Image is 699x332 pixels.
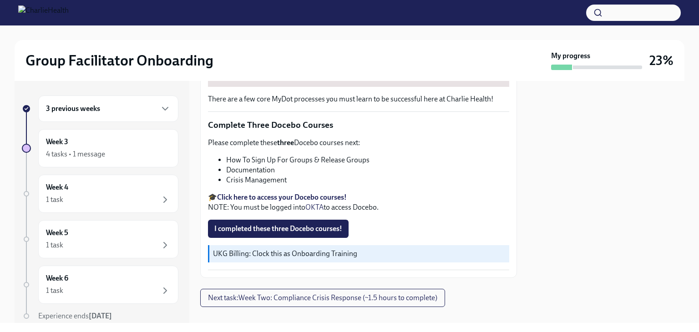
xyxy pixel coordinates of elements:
[38,96,178,122] div: 3 previous weeks
[208,138,509,148] p: Please complete these Docebo courses next:
[46,104,100,114] h6: 3 previous weeks
[208,220,349,238] button: I completed these three Docebo courses!
[200,289,445,307] button: Next task:Week Two: Compliance Crisis Response (~1.5 hours to complete)
[226,155,509,165] li: How To Sign Up For Groups & Release Groups
[277,138,294,147] strong: three
[226,165,509,175] li: Documentation
[38,312,112,320] span: Experience ends
[22,129,178,167] a: Week 34 tasks • 1 message
[46,149,105,159] div: 4 tasks • 1 message
[89,312,112,320] strong: [DATE]
[46,195,63,205] div: 1 task
[46,286,63,296] div: 1 task
[18,5,69,20] img: CharlieHealth
[25,51,213,70] h2: Group Facilitator Onboarding
[305,203,324,211] a: OKTA
[46,228,68,238] h6: Week 5
[46,273,68,283] h6: Week 6
[46,182,68,192] h6: Week 4
[46,137,68,147] h6: Week 3
[22,220,178,258] a: Week 51 task
[649,52,674,69] h3: 23%
[22,266,178,304] a: Week 61 task
[213,249,506,259] p: UKG Billing: Clock this as Onboarding Training
[208,293,437,302] span: Next task : Week Two: Compliance Crisis Response (~1.5 hours to complete)
[208,119,509,131] p: Complete Three Docebo Courses
[46,240,63,250] div: 1 task
[214,224,342,233] span: I completed these three Docebo courses!
[217,193,347,201] a: Click here to access your Docebo courses!
[208,94,509,104] p: There are a few core MyDot processes you must learn to be successful here at Charlie Health!
[226,175,509,185] li: Crisis Management
[551,51,590,61] strong: My progress
[22,175,178,213] a: Week 41 task
[208,192,509,212] p: 🎓 NOTE: You must be logged into to access Docebo.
